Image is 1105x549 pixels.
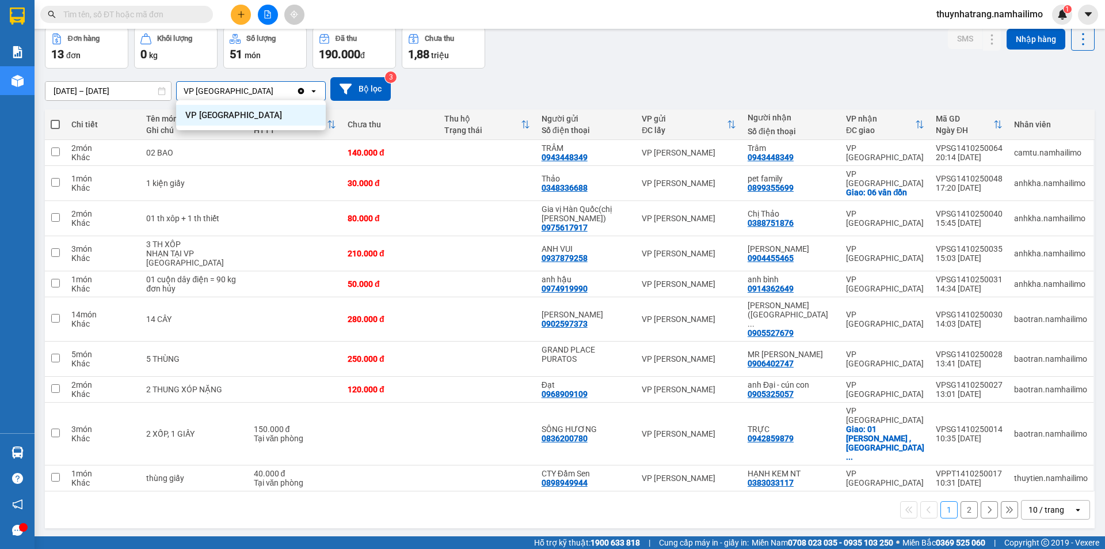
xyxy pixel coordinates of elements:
div: 0905325057 [748,389,794,399]
div: 0914362649 [748,284,794,293]
div: TRÂM [542,143,631,153]
ul: Menu [176,100,326,130]
div: Đơn hàng [68,35,100,43]
div: VP [GEOGRAPHIC_DATA] [846,143,924,162]
div: baotran.namhailimo [1014,354,1088,364]
div: 3 món [71,244,135,253]
div: ĐC lấy [642,126,727,135]
div: Thảo [542,174,631,183]
div: VPSG1410250064 [936,143,1003,153]
div: camtu.namhailimo [1014,148,1088,157]
input: Selected VP Nha Trang. [275,85,276,97]
th: Toggle SortBy [636,109,742,140]
span: file-add [264,10,272,18]
img: logo-vxr [10,7,25,25]
div: 01 cuộn dây điện = 90 kg [146,275,242,284]
sup: 1 [1064,5,1072,13]
div: Khối lượng [157,35,192,43]
div: 5 món [71,350,135,359]
div: 3 TH XÔP [146,240,242,249]
div: VP [PERSON_NAME] [642,474,736,483]
div: 30.000 đ [348,179,433,188]
input: Tìm tên, số ĐT hoặc mã đơn [63,8,199,21]
img: solution-icon [12,46,24,58]
strong: 0708 023 035 - 0935 103 250 [788,538,893,547]
div: CTY Đầm Sen [542,469,631,478]
div: HÙNG HUYỀN [748,244,835,253]
div: 14:34 [DATE] [936,284,1003,293]
div: anh Đại - cún con [748,380,835,389]
span: món [245,51,261,60]
div: VP [GEOGRAPHIC_DATA] [846,406,924,425]
div: 10 / trang [1028,504,1064,516]
div: 0388751876 [748,218,794,228]
button: Đơn hàng13đơn [45,27,128,69]
button: 2 [961,501,978,518]
div: VPPT1410250017 [936,469,1003,478]
span: 1 [1065,5,1069,13]
div: 14:03 [DATE] [936,319,1003,328]
strong: 1900 633 818 [590,538,640,547]
div: VP [PERSON_NAME] [642,179,736,188]
div: Tại văn phòng [254,434,336,443]
div: 10:31 [DATE] [936,478,1003,487]
div: Số lượng [246,35,276,43]
div: pet family [748,174,835,183]
div: Trâm [748,143,835,153]
div: 10:35 [DATE] [936,434,1003,443]
div: VP [GEOGRAPHIC_DATA] [846,380,924,399]
div: Người nhận [748,113,835,122]
div: Tại văn phòng [254,478,336,487]
div: Khác [71,183,135,192]
span: notification [12,499,23,510]
span: kg [149,51,158,60]
div: VP [PERSON_NAME] [642,279,736,289]
div: Ngày ĐH [936,126,993,135]
svg: Clear value [296,86,306,96]
div: 0975617917 [542,223,588,232]
div: 40.000 đ [254,469,336,478]
div: VP nhận [846,114,915,123]
div: Chưa thu [425,35,454,43]
div: 2 món [71,380,135,389]
span: Miền Bắc [902,536,985,549]
div: 5 THÙNG [146,354,242,364]
div: VP [GEOGRAPHIC_DATA] [184,85,273,97]
div: Tên món [146,114,242,123]
div: Chưa thu [348,120,433,129]
input: Select a date range. [45,82,171,100]
span: Cung cấp máy in - giấy in: [659,536,749,549]
button: SMS [948,28,982,49]
div: SÔNG HƯƠNG [542,425,631,434]
div: 2 món [71,209,135,218]
div: baotran.namhailimo [1014,429,1088,438]
div: KHÁNH NGỌC (NHA TRANG) [748,301,835,328]
div: VPSG1410250014 [936,425,1003,434]
div: Nhân viên [1014,120,1088,129]
span: đ [360,51,365,60]
span: copyright [1041,539,1049,547]
img: warehouse-icon [12,446,24,459]
span: triệu [431,51,449,60]
div: VP [PERSON_NAME] [642,249,736,258]
div: Số điện thoại [542,126,631,135]
div: 0937879258 [542,253,588,263]
div: 250.000 đ [348,354,433,364]
div: ANH VUI [542,244,631,253]
div: 120.000 đ [348,385,433,394]
div: Người gửi [542,114,631,123]
div: VP [PERSON_NAME] [642,429,736,438]
div: VP [GEOGRAPHIC_DATA] [846,169,924,188]
button: caret-down [1078,5,1098,25]
div: 17:20 [DATE] [936,183,1003,192]
div: 15:03 [DATE] [936,253,1003,263]
div: 0383033117 [748,478,794,487]
div: 0899355699 [748,183,794,192]
div: 0898949944 [542,478,588,487]
th: Toggle SortBy [930,109,1008,140]
div: 80.000 đ [348,214,433,223]
div: VPSG1410250031 [936,275,1003,284]
div: HẠNH KEM NT [748,469,835,478]
button: aim [284,5,304,25]
div: 0836200780 [542,434,588,443]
